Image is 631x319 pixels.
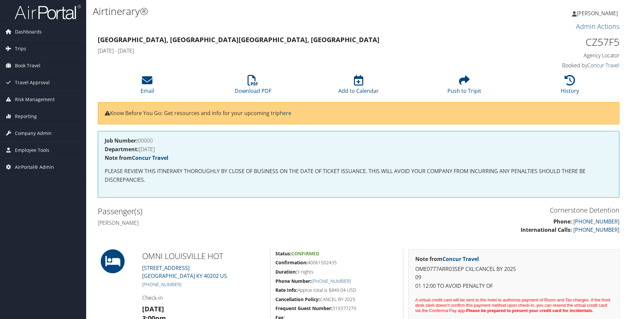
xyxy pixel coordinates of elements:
span: AirPortal® Admin [15,159,54,175]
strong: Cancellation Policy: [275,296,320,302]
h2: Passenger(s) [98,206,354,217]
span: Confirmed [291,250,319,257]
p: PLEASE REVIEW THIS ITINERARY THOROUGHLY BY CLOSE OF BUSINESS ON THE DATE OF TICKET ISSUANCE. THIS... [105,167,612,184]
h1: Airtinerary® [93,4,447,18]
strong: Phone: [553,218,572,225]
h4: [DATE] [105,147,612,152]
span: Book Travel [15,57,40,74]
strong: Confirmation: [275,259,308,266]
span: Risk Management [15,91,55,108]
h5: Approx total is $849.04 USD [275,287,398,293]
h1: CZ57F5 [496,35,619,49]
a: Concur Travel [132,154,168,161]
a: [PHONE_NUMBER] [573,226,619,233]
img: airportal-logo.png [15,4,81,20]
span: Dashboards [15,24,42,40]
span: [PERSON_NAME] [577,10,618,17]
a: History [561,79,579,95]
p: Know Before You Go: Get resources and info for your upcoming trip [105,109,612,118]
strong: Please be prepared to present your credit card for incidentals. [466,308,594,313]
strong: Job Number: [105,137,138,144]
strong: Status: [275,250,291,257]
h4: Agency Locator [496,52,619,59]
a: [PHONE_NUMBER] [573,218,619,225]
span: Employee Tools [15,142,49,159]
strong: International Calls: [521,226,572,233]
h5: CANCEL BY 2025 [275,296,398,303]
a: here [280,109,291,117]
a: [PERSON_NAME] [572,3,624,23]
a: Admin Actions [576,22,619,31]
strong: Department: [105,146,139,153]
a: Download PDF [235,79,271,95]
a: Concur Travel [587,62,619,69]
h4: Check-in [142,294,265,301]
strong: Phone Number: [275,278,312,284]
h4: 00000 [105,138,612,143]
h5: 319377279 [275,305,398,312]
h4: Booked by [496,62,619,69]
strong: Rate Info: [275,287,298,293]
a: Add to Calendar [338,79,379,95]
strong: Frequent Guest Number: [275,305,332,311]
a: Email [141,79,154,95]
strong: [DATE] [142,304,164,313]
a: Push to Tripit [447,79,481,95]
h4: [DATE] - [DATE] [98,47,487,54]
h2: OMNI LOUISVILLE HOT [142,250,265,262]
strong: Note from [415,255,479,263]
span: A virtual credit card will be sent to the hotel to authorize payment of Room and Tax charges. If ... [415,297,610,313]
a: [PHONE_NUMBER] [312,278,351,284]
h3: Cornerstone Detention [364,206,619,215]
strong: [GEOGRAPHIC_DATA], [GEOGRAPHIC_DATA] [GEOGRAPHIC_DATA], [GEOGRAPHIC_DATA] [98,35,379,44]
span: Reporting [15,108,37,125]
strong: Note from [105,154,168,161]
p: OME0777ARR03SEP CXL:CANCEL BY 2025 09 01 12:00 TO AVOID PENALTY OF [415,265,612,290]
strong: Duration: [275,269,297,275]
h5: 3 nights [275,269,398,275]
a: Concur Travel [442,255,479,263]
a: [STREET_ADDRESS][GEOGRAPHIC_DATA] KY 40202 US [142,264,227,280]
span: Company Admin [15,125,52,142]
span: Travel Approval [15,74,50,91]
h4: [PERSON_NAME] [98,219,354,226]
span: Trips [15,40,26,57]
h5: 40061502435 [275,259,398,266]
a: [PHONE_NUMBER] [142,281,181,287]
